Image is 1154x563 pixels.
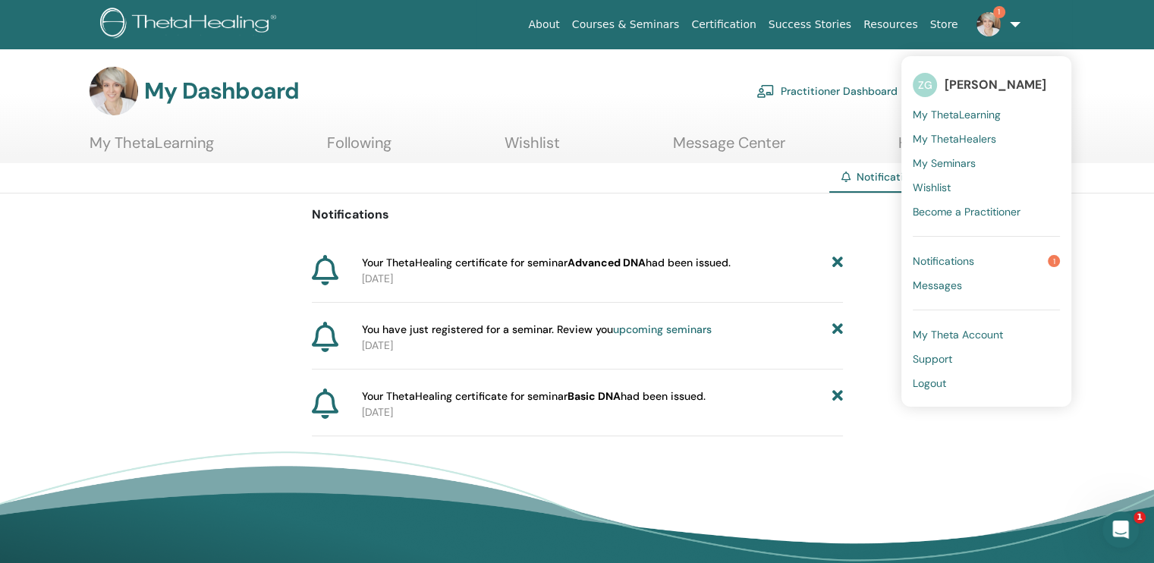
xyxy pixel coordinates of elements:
p: [DATE] [362,271,843,287]
a: Become a Practitioner [913,200,1060,224]
a: About [522,11,565,39]
a: My ThetaLearning [90,134,214,163]
span: 1 [1048,255,1060,267]
img: logo.png [100,8,281,42]
b: Advanced DNA [568,256,646,269]
a: Messages [913,273,1060,297]
span: Become a Practitioner [913,205,1020,219]
span: Notifications [913,254,974,268]
ul: 1 [901,56,1071,407]
span: ZG [913,73,937,97]
a: My ThetaLearning [913,102,1060,127]
a: Logout [913,371,1060,395]
img: default.jpg [976,12,1001,36]
span: My Theta Account [913,328,1003,341]
p: [DATE] [362,338,843,354]
span: 1 [1134,511,1146,524]
span: Support [913,352,952,366]
a: Following [327,134,391,163]
span: My ThetaLearning [913,108,1001,121]
span: My Seminars [913,156,976,170]
span: Your ThetaHealing certificate for seminar had been issued. [362,388,706,404]
span: You have just registered for a seminar. Review you [362,322,712,338]
span: My ThetaHealers [913,132,996,146]
a: Practitioner Dashboard [756,74,898,108]
a: upcoming seminars [613,322,712,336]
a: My ThetaHealers [913,127,1060,151]
a: Courses & Seminars [566,11,686,39]
a: Store [924,11,964,39]
a: ZG[PERSON_NAME] [913,68,1060,102]
a: Wishlist [913,175,1060,200]
img: chalkboard-teacher.svg [756,84,775,98]
img: default.jpg [90,67,138,115]
span: Notifications [857,170,921,184]
a: Help & Resources [898,134,1020,163]
p: [DATE] [362,404,843,420]
h3: My Dashboard [144,77,299,105]
a: Certification [685,11,762,39]
a: My Seminars [913,151,1060,175]
p: Notifications [312,206,843,224]
span: Logout [913,376,946,390]
a: Support [913,347,1060,371]
a: Wishlist [505,134,560,163]
span: Your ThetaHealing certificate for seminar had been issued. [362,255,731,271]
a: My Theta Account [913,322,1060,347]
span: Wishlist [913,181,951,194]
span: 1 [993,6,1005,18]
a: Message Center [673,134,785,163]
a: Notifications1 [913,249,1060,273]
a: Resources [857,11,924,39]
a: Success Stories [763,11,857,39]
iframe: Intercom live chat [1102,511,1139,548]
span: [PERSON_NAME] [945,77,1046,93]
b: Basic DNA [568,389,621,403]
span: Messages [913,278,962,292]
